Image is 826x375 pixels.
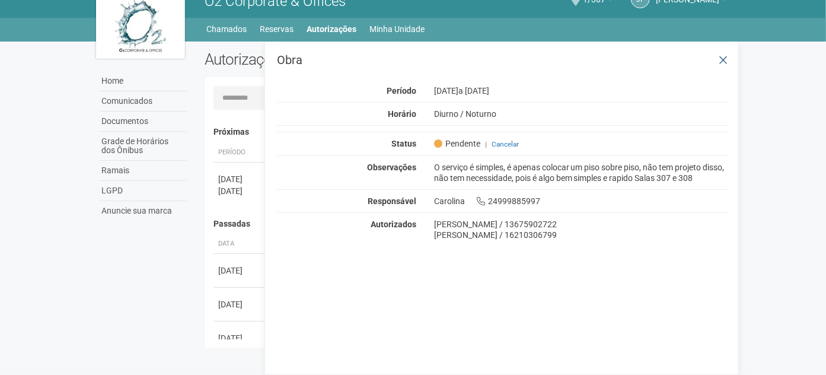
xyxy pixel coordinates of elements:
strong: Período [387,86,416,96]
h3: Obra [277,54,729,66]
strong: Horário [388,109,416,119]
a: Minha Unidade [370,21,425,37]
a: LGPD [99,181,187,201]
div: [DATE] [218,332,262,344]
a: Comunicados [99,91,187,112]
div: [DATE] [218,298,262,310]
a: Cancelar [492,140,519,148]
h4: Passadas [213,220,722,228]
th: Período [213,143,267,163]
div: Diurno / Noturno [425,109,739,119]
div: [DATE] [218,173,262,185]
span: Pendente [434,138,480,149]
span: a [DATE] [458,86,489,96]
a: Reservas [260,21,294,37]
a: Chamados [207,21,247,37]
th: Data [213,234,267,254]
strong: Responsável [368,196,416,206]
strong: Status [391,139,416,148]
a: Grade de Horários dos Ônibus [99,132,187,161]
div: O serviço é simples, é apenas colocar um piso sobre piso, não tem projeto disso, não tem necessid... [425,162,739,183]
h4: Próximas [213,128,722,136]
strong: Autorizados [371,220,416,229]
div: [PERSON_NAME] / 16210306799 [434,230,730,240]
a: Anuncie sua marca [99,201,187,221]
a: Documentos [99,112,187,132]
strong: Observações [367,163,416,172]
div: Carolina 24999885997 [425,196,739,206]
a: Ramais [99,161,187,181]
div: [PERSON_NAME] / 13675902722 [434,219,730,230]
span: | [485,140,487,148]
a: Home [99,71,187,91]
h2: Autorizações [205,50,458,68]
div: [DATE] [425,85,739,96]
a: Autorizações [307,21,357,37]
div: [DATE] [218,185,262,197]
div: [DATE] [218,265,262,277]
